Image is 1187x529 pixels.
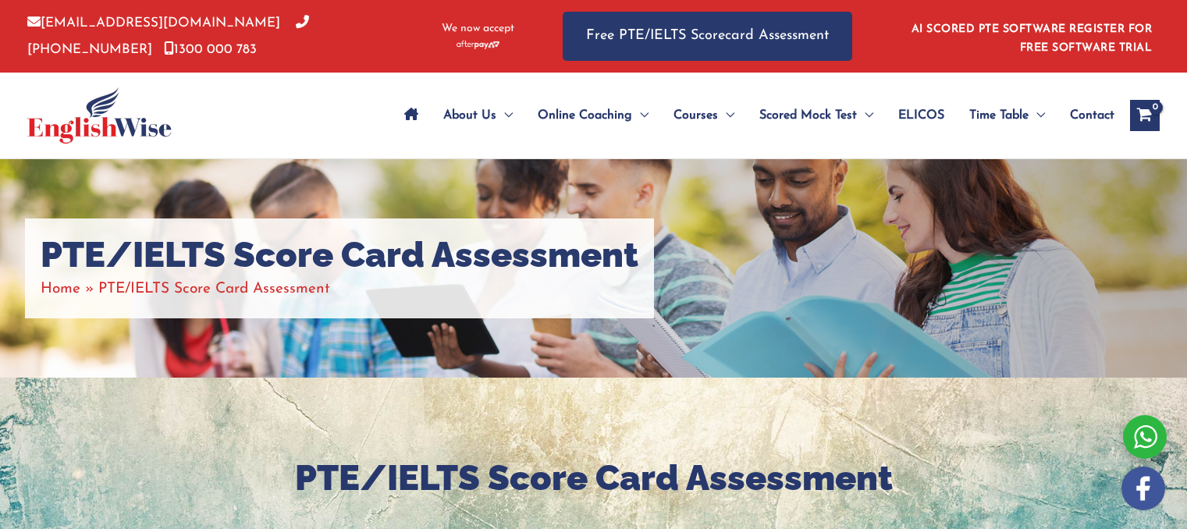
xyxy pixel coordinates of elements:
[538,88,632,143] span: Online Coaching
[442,21,514,37] span: We now accept
[496,88,513,143] span: Menu Toggle
[886,88,957,143] a: ELICOS
[27,16,280,30] a: [EMAIL_ADDRESS][DOMAIN_NAME]
[898,88,944,143] span: ELICOS
[718,88,734,143] span: Menu Toggle
[27,16,309,55] a: [PHONE_NUMBER]
[525,88,661,143] a: Online CoachingMenu Toggle
[563,12,852,61] a: Free PTE/IELTS Scorecard Assessment
[661,88,747,143] a: CoursesMenu Toggle
[41,282,80,296] a: Home
[41,234,638,276] h1: PTE/IELTS Score Card Assessment
[759,88,857,143] span: Scored Mock Test
[98,282,330,296] span: PTE/IELTS Score Card Assessment
[443,88,496,143] span: About Us
[632,88,649,143] span: Menu Toggle
[912,23,1153,54] a: AI SCORED PTE SOFTWARE REGISTER FOR FREE SOFTWARE TRIAL
[857,88,873,143] span: Menu Toggle
[392,88,1114,143] nav: Site Navigation: Main Menu
[957,88,1057,143] a: Time TableMenu Toggle
[1070,88,1114,143] span: Contact
[1130,100,1160,131] a: View Shopping Cart, empty
[1029,88,1045,143] span: Menu Toggle
[673,88,718,143] span: Courses
[27,87,172,144] img: cropped-ew-logo
[1121,467,1165,510] img: white-facebook.png
[747,88,886,143] a: Scored Mock TestMenu Toggle
[902,11,1160,62] aside: Header Widget 1
[1057,88,1114,143] a: Contact
[41,276,638,302] nav: Breadcrumbs
[431,88,525,143] a: About UsMenu Toggle
[149,456,1039,502] h2: PTE/IELTS Score Card Assessment
[457,41,499,49] img: Afterpay-Logo
[969,88,1029,143] span: Time Table
[164,43,257,56] a: 1300 000 783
